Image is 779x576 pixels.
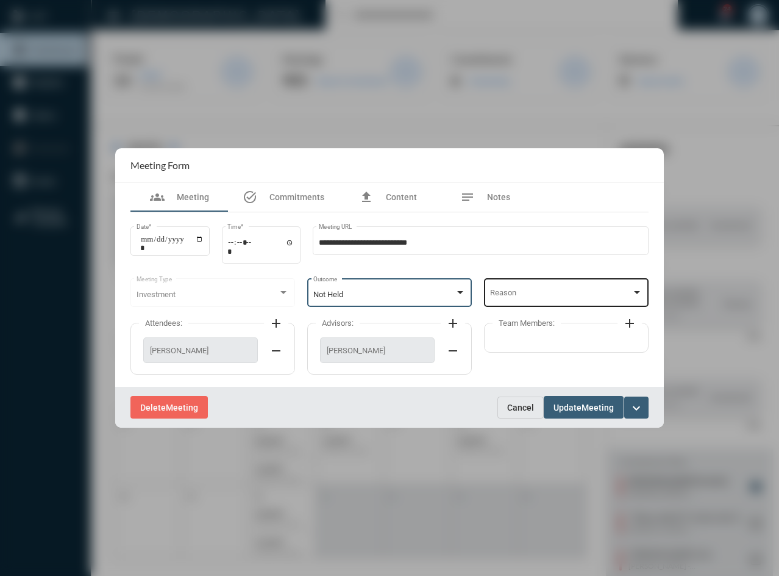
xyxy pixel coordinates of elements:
span: Notes [487,192,510,202]
mat-icon: add [622,316,637,331]
button: Cancel [497,397,544,419]
span: Update [553,403,582,412]
mat-icon: add [446,316,460,331]
span: Investment [137,290,176,299]
mat-icon: remove [446,344,460,358]
label: Team Members: [493,319,561,328]
span: Commitments [269,192,324,202]
span: Cancel [507,403,534,412]
span: Meeting [166,403,198,412]
h2: Meeting Form [130,159,190,171]
mat-icon: groups [150,190,165,204]
span: Meeting [582,403,614,412]
span: Delete [140,403,166,412]
span: Not Held [313,290,343,299]
mat-icon: notes [460,190,475,204]
mat-icon: task_alt [243,190,257,204]
label: Attendees: [139,319,188,328]
span: [PERSON_NAME] [150,346,251,355]
span: Meeting [177,192,209,202]
mat-icon: remove [269,344,283,358]
mat-icon: expand_more [629,401,644,416]
mat-icon: add [269,316,283,331]
label: Advisors: [316,319,360,328]
span: [PERSON_NAME] [327,346,428,355]
button: DeleteMeeting [130,396,208,419]
button: UpdateMeeting [544,396,624,419]
mat-icon: file_upload [359,190,374,204]
span: Content [386,192,417,202]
